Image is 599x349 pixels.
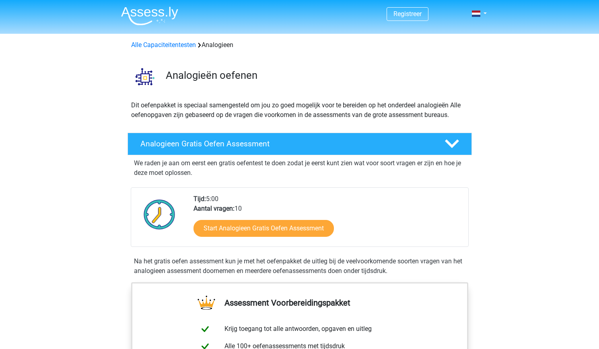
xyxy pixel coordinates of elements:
[131,41,196,49] a: Alle Capaciteitentesten
[121,6,178,25] img: Assessly
[128,40,471,50] div: Analogieen
[193,205,235,212] b: Aantal vragen:
[131,101,468,120] p: Dit oefenpakket is speciaal samengesteld om jou zo goed mogelijk voor te bereiden op het onderdee...
[393,10,422,18] a: Registreer
[187,194,468,246] div: 5:00 10
[193,220,334,237] a: Start Analogieen Gratis Oefen Assessment
[140,139,432,148] h4: Analogieen Gratis Oefen Assessment
[124,133,475,155] a: Analogieen Gratis Oefen Assessment
[128,60,162,94] img: analogieen
[131,257,469,276] div: Na het gratis oefen assessment kun je met het oefenpakket de uitleg bij de veelvoorkomende soorte...
[166,69,465,82] h3: Analogieën oefenen
[139,194,180,234] img: Klok
[134,158,465,178] p: We raden je aan om eerst een gratis oefentest te doen zodat je eerst kunt zien wat voor soort vra...
[193,195,206,203] b: Tijd:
